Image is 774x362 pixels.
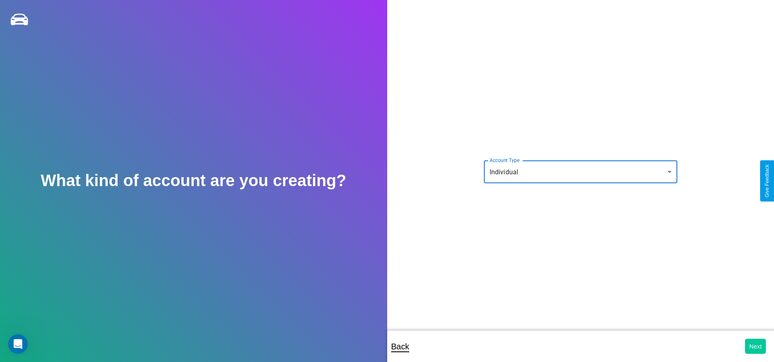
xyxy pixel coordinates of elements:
[745,339,766,354] button: Next
[484,160,677,183] div: Individual
[490,157,519,164] label: Account Type
[391,339,409,354] p: Back
[41,171,346,190] h2: What kind of account are you creating?
[8,334,28,354] iframe: Intercom live chat
[764,164,770,198] div: Give Feedback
